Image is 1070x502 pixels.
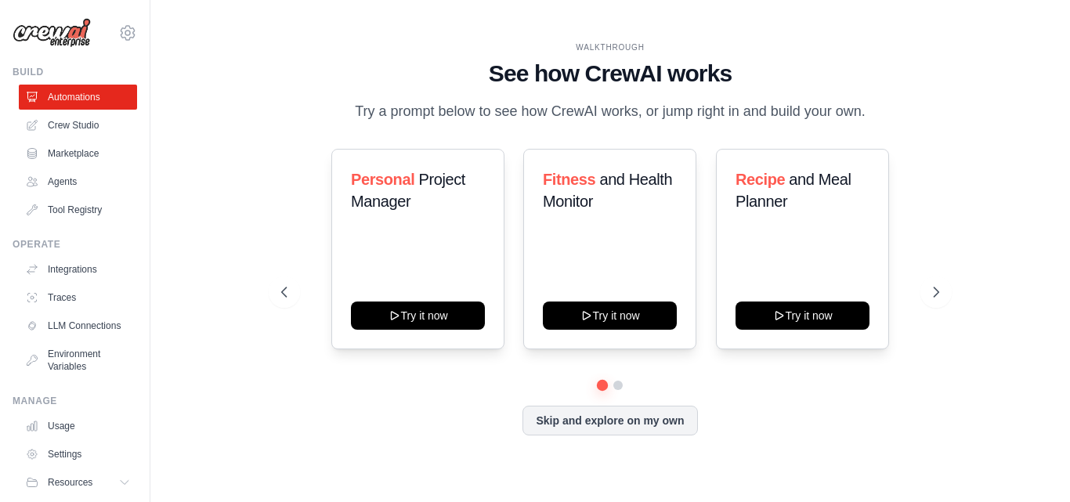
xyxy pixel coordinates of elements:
div: Manage [13,395,137,407]
span: Resources [48,476,92,489]
span: and Meal Planner [736,171,851,210]
button: Skip and explore on my own [522,406,697,435]
a: Settings [19,442,137,467]
a: Usage [19,414,137,439]
div: WALKTHROUGH [281,42,939,53]
a: Traces [19,285,137,310]
a: Crew Studio [19,113,137,138]
button: Try it now [543,302,677,330]
button: Resources [19,470,137,495]
span: and Health Monitor [543,171,672,210]
span: Project Manager [351,171,465,210]
div: Build [13,66,137,78]
a: Agents [19,169,137,194]
span: Recipe [736,171,785,188]
button: Try it now [351,302,485,330]
span: Personal [351,171,414,188]
h1: See how CrewAI works [281,60,939,88]
img: Logo [13,18,91,48]
span: Fitness [543,171,595,188]
p: Try a prompt below to see how CrewAI works, or jump right in and build your own. [347,100,873,123]
a: Marketplace [19,141,137,166]
a: Automations [19,85,137,110]
div: Operate [13,238,137,251]
a: Environment Variables [19,341,137,379]
a: LLM Connections [19,313,137,338]
button: Try it now [736,302,869,330]
iframe: Chat Widget [992,427,1070,502]
a: Tool Registry [19,197,137,222]
a: Integrations [19,257,137,282]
